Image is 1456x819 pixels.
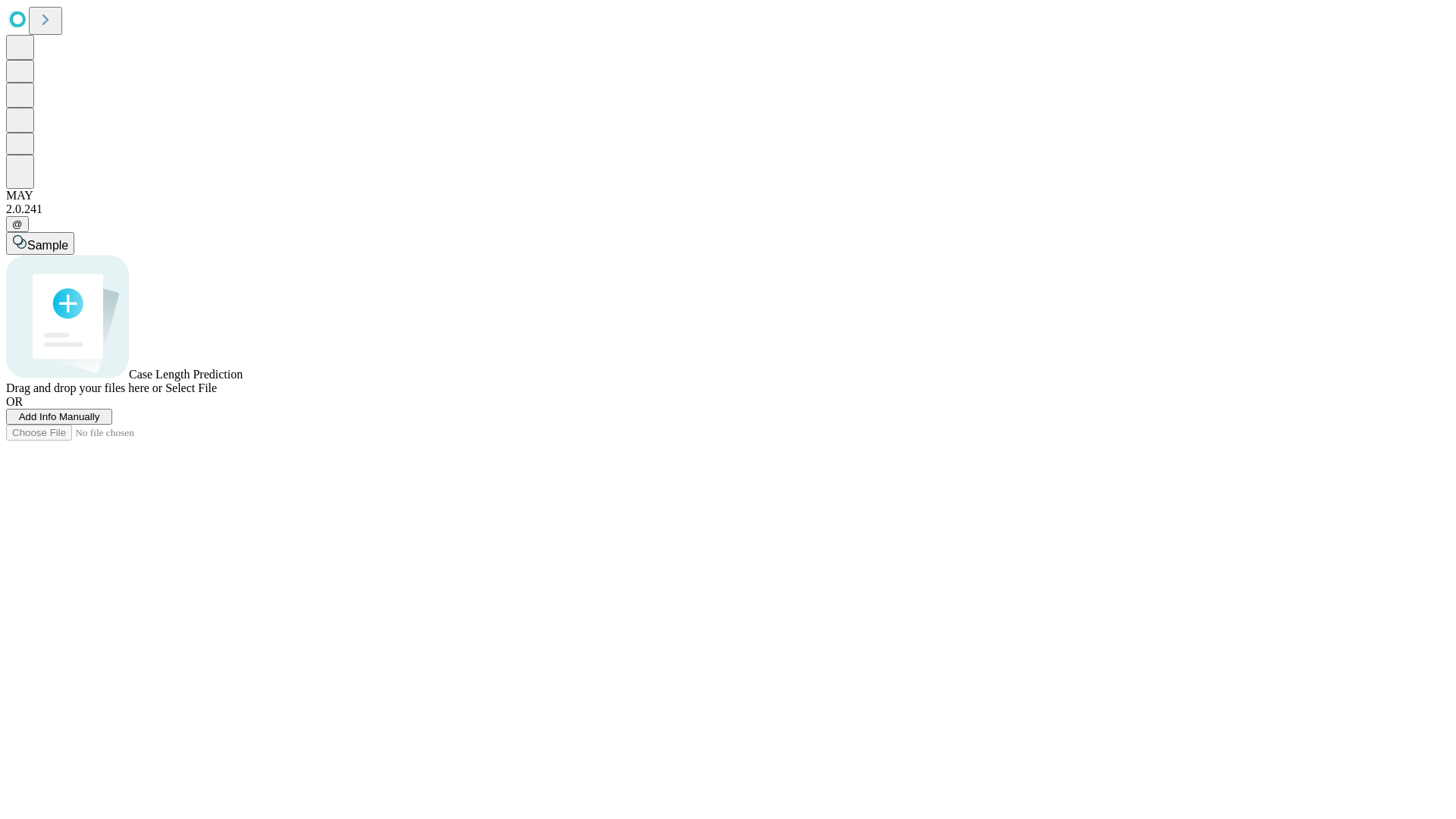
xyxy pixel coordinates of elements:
span: Case Length Prediction [129,368,243,381]
span: OR [6,395,23,408]
span: Add Info Manually [19,411,100,422]
button: @ [6,216,29,232]
span: Sample [27,239,68,252]
div: MAY [6,189,1450,202]
button: Add Info Manually [6,409,112,425]
span: Drag and drop your files here or [6,381,162,394]
span: @ [12,218,23,230]
span: Select File [165,381,217,394]
div: 2.0.241 [6,202,1450,216]
button: Sample [6,232,74,255]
